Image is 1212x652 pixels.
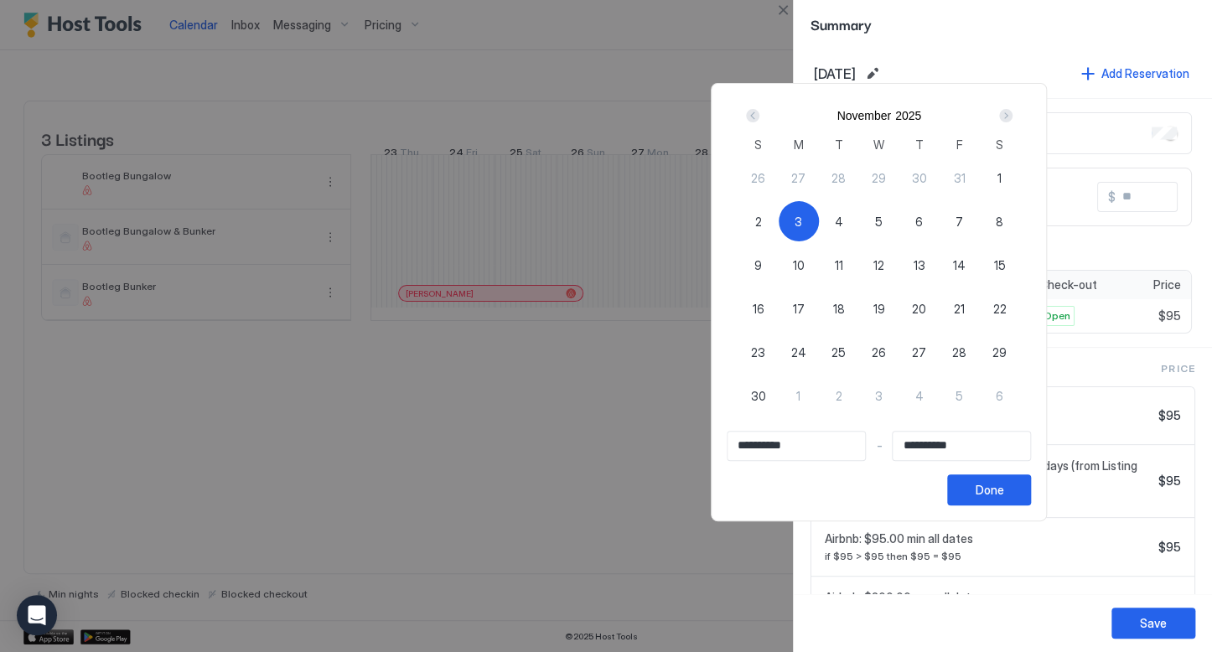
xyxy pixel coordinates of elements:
[952,344,966,361] span: 28
[836,109,891,122] button: November
[819,375,859,416] button: 2
[939,375,979,416] button: 5
[899,245,939,285] button: 13
[912,300,926,318] span: 20
[755,213,762,230] span: 2
[979,375,1019,416] button: 6
[956,136,962,153] span: F
[873,256,884,274] span: 12
[859,288,899,329] button: 19
[17,595,57,635] div: Open Intercom Messenger
[992,344,1007,361] span: 29
[979,245,1019,285] button: 15
[996,213,1003,230] span: 8
[791,344,806,361] span: 24
[954,300,965,318] span: 21
[819,201,859,241] button: 4
[751,344,765,361] span: 23
[836,387,842,405] span: 2
[979,201,1019,241] button: 8
[754,136,762,153] span: S
[859,201,899,241] button: 5
[779,158,819,198] button: 27
[913,256,925,274] span: 13
[751,169,765,187] span: 26
[738,245,779,285] button: 9
[796,387,800,405] span: 1
[819,245,859,285] button: 11
[791,169,805,187] span: 27
[738,375,779,416] button: 30
[738,332,779,372] button: 23
[979,158,1019,198] button: 1
[893,432,1030,460] input: Input Field
[753,300,764,318] span: 16
[819,288,859,329] button: 18
[939,245,979,285] button: 14
[939,332,979,372] button: 28
[975,481,1003,499] div: Done
[779,245,819,285] button: 10
[738,201,779,241] button: 2
[738,158,779,198] button: 26
[738,288,779,329] button: 16
[833,300,845,318] span: 18
[819,158,859,198] button: 28
[939,158,979,198] button: 31
[953,169,965,187] span: 31
[979,288,1019,329] button: 22
[911,169,926,187] span: 30
[939,201,979,241] button: 7
[914,136,923,153] span: T
[993,256,1005,274] span: 15
[875,387,883,405] span: 3
[996,387,1003,405] span: 6
[831,344,846,361] span: 25
[835,256,843,274] span: 11
[899,201,939,241] button: 6
[859,332,899,372] button: 26
[953,256,966,274] span: 14
[915,213,923,230] span: 6
[779,288,819,329] button: 17
[835,136,843,153] span: T
[914,387,923,405] span: 4
[939,288,979,329] button: 21
[872,169,886,187] span: 29
[754,256,762,274] span: 9
[835,213,843,230] span: 4
[872,344,886,361] span: 26
[779,201,819,241] button: 3
[979,332,1019,372] button: 29
[992,300,1006,318] span: 22
[794,136,804,153] span: M
[831,169,846,187] span: 28
[819,332,859,372] button: 25
[859,375,899,416] button: 3
[895,109,921,122] button: 2025
[899,288,939,329] button: 20
[779,332,819,372] button: 24
[875,213,883,230] span: 5
[899,158,939,198] button: 30
[899,375,939,416] button: 4
[859,158,899,198] button: 29
[947,474,1031,505] button: Done
[956,213,963,230] span: 7
[795,213,802,230] span: 3
[793,300,805,318] span: 17
[873,136,884,153] span: W
[899,332,939,372] button: 27
[779,375,819,416] button: 1
[743,106,765,126] button: Prev
[997,169,1002,187] span: 1
[859,245,899,285] button: 12
[728,432,865,460] input: Input Field
[793,256,805,274] span: 10
[873,300,885,318] span: 19
[876,438,882,453] span: -
[751,387,766,405] span: 30
[996,136,1003,153] span: S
